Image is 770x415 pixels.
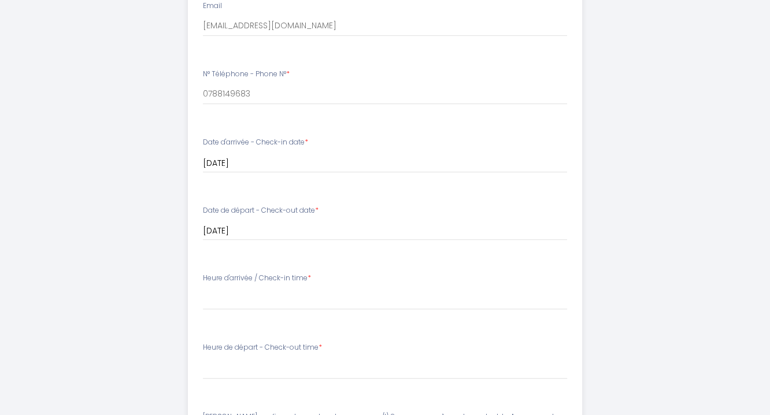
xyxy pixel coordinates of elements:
[203,69,290,80] label: N° Téléphone - Phone N°
[203,205,319,216] label: Date de départ - Check-out date
[203,137,308,148] label: Date d'arrivée - Check-in date
[203,342,322,353] label: Heure de départ - Check-out time
[203,1,222,12] label: Email
[203,273,311,284] label: Heure d'arrivée / Check-in time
